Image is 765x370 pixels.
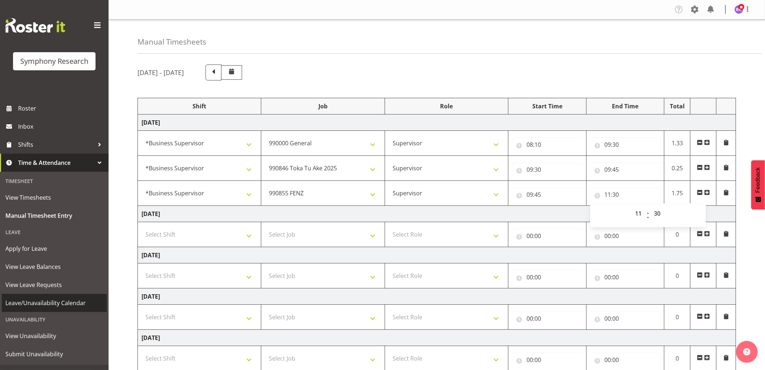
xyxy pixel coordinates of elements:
[664,222,690,247] td: 0
[743,348,751,356] img: help-xxl-2.png
[18,121,105,132] span: Inbox
[664,131,690,156] td: 1.33
[138,115,736,131] td: [DATE]
[5,298,103,308] span: Leave/Unavailability Calendar
[668,102,686,111] div: Total
[389,102,504,111] div: Role
[735,5,743,14] img: bhavik-kanna1260.jpg
[590,162,661,177] input: Click to select...
[138,38,206,46] h4: Manual Timesheets
[5,210,103,221] span: Manual Timesheet Entry
[138,247,736,263] td: [DATE]
[2,174,107,188] div: Timesheet
[2,312,107,327] div: Unavailability
[2,345,107,363] a: Submit Unavailability
[590,102,661,111] div: End Time
[2,294,107,312] a: Leave/Unavailability Calendar
[138,68,184,76] h5: [DATE] - [DATE]
[5,330,103,341] span: View Unavailability
[18,139,94,150] span: Shifts
[18,157,94,168] span: Time & Attendance
[590,187,661,202] input: Click to select...
[5,18,65,33] img: Rosterit website logo
[512,229,583,243] input: Click to select...
[2,188,107,207] a: View Timesheets
[20,56,88,67] div: Symphony Research
[138,206,736,222] td: [DATE]
[512,102,583,111] div: Start Time
[512,311,583,326] input: Click to select...
[590,229,661,243] input: Click to select...
[5,261,103,272] span: View Leave Balances
[590,137,661,152] input: Click to select...
[755,167,761,193] span: Feedback
[664,305,690,330] td: 0
[512,270,583,284] input: Click to select...
[590,311,661,326] input: Click to select...
[590,270,661,284] input: Click to select...
[664,263,690,288] td: 0
[2,327,107,345] a: View Unavailability
[265,102,381,111] div: Job
[138,288,736,305] td: [DATE]
[5,349,103,359] span: Submit Unavailability
[2,276,107,294] a: View Leave Requests
[5,192,103,203] span: View Timesheets
[512,187,583,202] input: Click to select...
[512,353,583,367] input: Click to select...
[647,206,649,224] span: :
[2,207,107,225] a: Manual Timesheet Entry
[138,330,736,346] td: [DATE]
[590,353,661,367] input: Click to select...
[512,162,583,177] input: Click to select...
[5,243,103,254] span: Apply for Leave
[18,103,105,114] span: Roster
[2,258,107,276] a: View Leave Balances
[5,279,103,290] span: View Leave Requests
[141,102,257,111] div: Shift
[2,240,107,258] a: Apply for Leave
[751,160,765,209] button: Feedback - Show survey
[664,181,690,206] td: 1.75
[512,137,583,152] input: Click to select...
[664,156,690,181] td: 0.25
[2,225,107,240] div: Leave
